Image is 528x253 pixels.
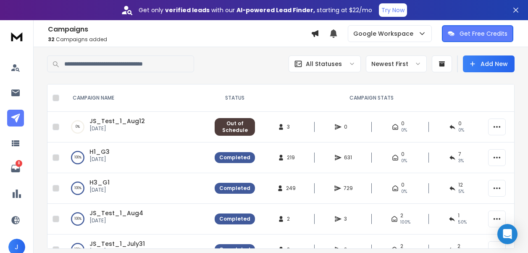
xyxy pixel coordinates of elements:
p: Campaigns added [48,36,311,43]
td: 100%H1_G3[DATE] [63,142,210,173]
p: 100 % [74,184,81,192]
span: 0% [401,158,407,164]
button: Newest First [366,55,427,72]
td: 100%JS_Test_1_Aug4[DATE] [63,204,210,235]
span: 0 [458,120,462,127]
a: JS_Test_1_Aug12 [89,117,145,125]
span: 50 % [458,219,467,226]
span: 2 [457,243,460,250]
a: JS_Test_1_Aug4 [89,209,143,217]
a: H1_G3 [89,148,110,156]
p: [DATE] [89,187,110,193]
td: 0%JS_Test_1_Aug12[DATE] [63,112,210,142]
span: 1 [458,212,460,219]
div: Out of Schedule [219,120,250,134]
p: [DATE] [89,156,110,163]
a: H3_G1 [89,178,110,187]
div: Completed [219,246,250,253]
span: 32 [48,36,55,43]
p: 8 [16,160,22,167]
span: 0 [401,151,405,158]
span: 100 % [400,219,410,226]
span: 631 [344,154,352,161]
span: 0% [458,127,464,134]
a: JS_Test_1_July31 [89,240,145,248]
span: 0% [401,127,407,134]
span: 729 [344,185,353,192]
button: Get Free Credits [442,25,513,42]
h1: Campaigns [48,24,311,34]
p: Try Now [381,6,405,14]
button: Add New [463,55,515,72]
span: 2 [400,212,403,219]
span: 219 [287,154,295,161]
span: 2 [400,243,403,250]
span: 0 [401,182,405,188]
div: Completed [219,185,250,192]
span: 2 [287,246,295,253]
span: 5 % [458,188,464,195]
strong: AI-powered Lead Finder, [236,6,315,14]
a: 8 [7,160,24,177]
td: 100%H3_G1[DATE] [63,173,210,204]
p: All Statuses [306,60,342,68]
th: CAMPAIGN STATS [260,84,483,112]
span: 7 [458,151,461,158]
span: 2 [344,246,352,253]
th: STATUS [210,84,260,112]
span: 0% [401,188,407,195]
span: 3 [287,124,295,130]
p: Get Free Credits [460,29,507,38]
span: 12 [458,182,463,188]
p: 0 % [76,123,80,131]
span: 0 [401,120,405,127]
span: 3 % [458,158,464,164]
p: [DATE] [89,125,145,132]
div: Completed [219,216,250,222]
img: logo [8,29,25,44]
p: [DATE] [89,217,143,224]
div: Completed [219,154,250,161]
p: Get only with our starting at $22/mo [139,6,372,14]
p: Google Workspace [353,29,417,38]
th: CAMPAIGN NAME [63,84,210,112]
p: 100 % [74,215,81,223]
div: Open Intercom Messenger [497,224,517,244]
span: 0 [344,124,352,130]
button: Try Now [379,3,407,17]
span: 249 [286,185,296,192]
span: 2 [287,216,295,222]
strong: verified leads [165,6,210,14]
span: 3 [344,216,352,222]
p: 100 % [74,153,81,162]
